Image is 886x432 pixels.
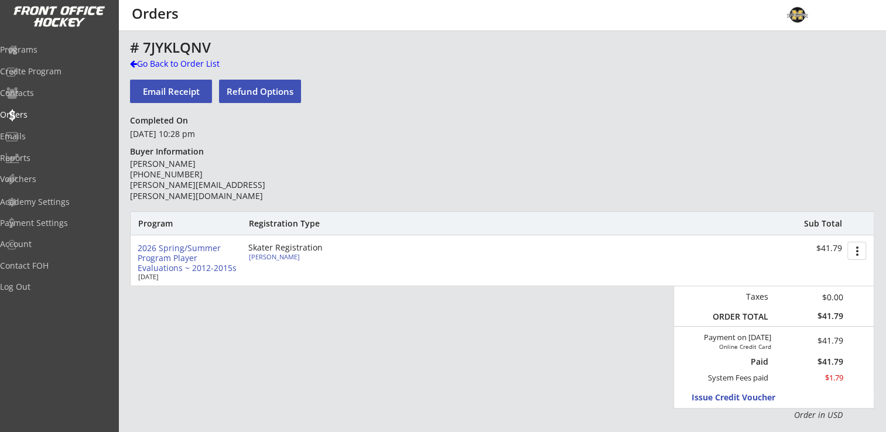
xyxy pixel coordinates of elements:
div: Completed On [130,115,193,126]
div: [DATE] [138,273,232,280]
div: Taxes [707,292,768,302]
div: Skater Registration [248,244,383,252]
div: [PERSON_NAME] [PHONE_NUMBER] [PERSON_NAME][EMAIL_ADDRESS][PERSON_NAME][DOMAIN_NAME] [130,159,299,201]
button: more_vert [847,242,866,260]
div: Payment on [DATE] [678,333,771,342]
div: [PERSON_NAME] [249,253,379,260]
button: Email Receipt [130,80,212,103]
div: 2026 Spring/Summer Program Player Evaluations ~ 2012-2015s [138,244,239,273]
button: Refund Options [219,80,301,103]
div: # 7JYKLQNV [130,40,691,54]
div: Paid [714,356,768,367]
div: $41.79 [786,337,843,345]
button: Issue Credit Voucher [692,389,800,405]
div: Order in USD [707,409,843,421]
div: Program [138,218,201,229]
div: $41.79 [776,311,843,321]
div: Online Credit Card [705,343,771,350]
div: ORDER TOTAL [707,311,768,322]
div: $0.00 [776,291,843,303]
div: Buyer Information [130,146,209,157]
div: $1.79 [776,373,843,383]
div: [DATE] 10:28 pm [130,128,299,140]
div: $41.79 [769,244,841,253]
div: System Fees paid [697,373,768,383]
div: Registration Type [249,218,383,229]
div: Sub Total [791,218,841,229]
div: $41.79 [776,358,843,366]
div: Go Back to Order List [130,58,251,70]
